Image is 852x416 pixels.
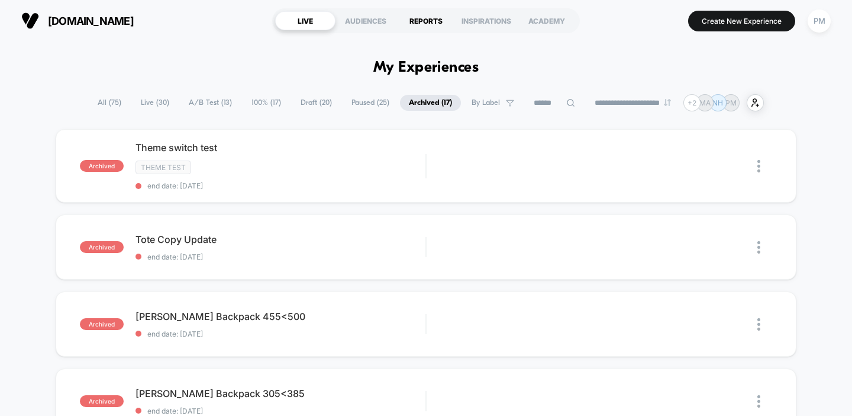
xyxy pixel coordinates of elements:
[48,15,134,27] span: [DOMAIN_NAME]
[243,95,290,111] span: 100% ( 17 )
[135,233,426,245] span: Tote Copy Update
[292,95,341,111] span: Draft ( 20 )
[808,9,831,33] div: PM
[135,252,426,261] span: end date: [DATE]
[18,11,137,30] button: [DOMAIN_NAME]
[275,11,335,30] div: LIVE
[396,11,456,30] div: REPORTS
[757,241,760,254] img: close
[135,329,426,338] span: end date: [DATE]
[132,95,178,111] span: Live ( 30 )
[135,311,426,322] span: [PERSON_NAME] Backpack 455<500
[180,95,241,111] span: A/B Test ( 13 )
[80,395,124,407] span: archived
[89,95,130,111] span: All ( 75 )
[21,12,39,30] img: Visually logo
[456,11,517,30] div: INSPIRATIONS
[725,98,737,107] p: PM
[472,98,500,107] span: By Label
[804,9,834,33] button: PM
[335,11,396,30] div: AUDIENCES
[135,181,426,190] span: end date: [DATE]
[664,99,671,106] img: end
[699,98,711,107] p: MA
[135,142,426,153] span: Theme switch test
[135,407,426,415] span: end date: [DATE]
[757,318,760,331] img: close
[688,11,795,31] button: Create New Experience
[517,11,577,30] div: ACADEMY
[80,318,124,330] span: archived
[757,395,760,408] img: close
[757,160,760,172] img: close
[135,388,426,399] span: [PERSON_NAME] Backpack 305<385
[135,161,191,174] span: Theme Test
[683,94,701,111] div: + 2
[712,98,723,107] p: NH
[80,160,124,172] span: archived
[373,59,479,76] h1: My Experiences
[400,95,461,111] span: Archived ( 17 )
[80,241,124,253] span: archived
[343,95,398,111] span: Paused ( 25 )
